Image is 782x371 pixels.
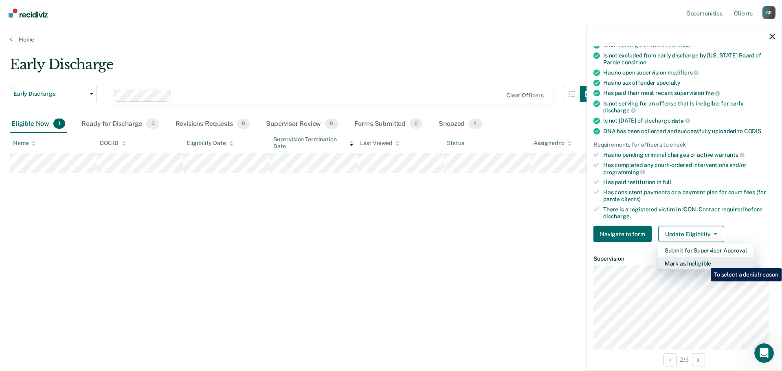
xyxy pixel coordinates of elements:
div: Assigned to [534,140,572,147]
a: Navigate to form link [593,226,655,242]
div: Forms Submitted [353,115,424,133]
div: G R [762,6,775,19]
div: Is not serving for an offense that is ineligible for early [603,100,775,114]
div: Clear officers [506,92,544,99]
div: Has no open supervision [603,69,775,76]
span: 0 [410,119,422,129]
div: Has completed any court-ordered interventions and/or [603,162,775,176]
span: 0 [237,119,250,129]
button: Previous Opportunity [663,353,677,366]
span: 0 [146,119,159,129]
span: 1 [53,119,65,129]
a: Home [10,36,772,43]
dt: Supervision [593,255,775,262]
div: DNA has been collected and successfully uploaded to [603,127,775,134]
div: Has consistent payments or a payment plan for court fees (for parole [603,189,775,203]
span: warrants [714,151,745,158]
div: Eligible Now [10,115,67,133]
span: date [672,117,690,124]
span: 0 [325,119,338,129]
div: Name [13,140,36,147]
span: programming [603,169,645,175]
button: Update Eligibility [658,226,724,242]
img: Recidiviz [9,9,48,18]
span: full [663,179,671,185]
button: Submit for Supervisor Approval [658,244,753,257]
div: Early Discharge [10,56,596,79]
span: modifiers [668,69,699,76]
span: 4 [469,119,482,129]
span: clients) [621,196,641,202]
button: Navigate to form [593,226,652,242]
div: Revisions Requests [174,115,251,133]
div: Is not excluded from early discharge by [US_STATE] Board of Parole [603,52,775,66]
span: condition [622,59,646,65]
div: Is not [DATE] of discharge [603,117,775,125]
button: Profile dropdown button [762,6,775,19]
div: Status [447,140,464,147]
span: discharge [603,107,636,114]
div: Has paid restitution in [603,179,775,186]
div: 2 / 5 [587,349,782,370]
div: Has paid their most recent supervision [603,90,775,97]
div: Ready for Discharge [80,115,160,133]
div: Requirements for officers to check [593,141,775,148]
div: Supervisor Review [264,115,340,133]
span: specialty [657,79,681,86]
div: Supervision Termination Date [273,136,354,150]
div: Has no pending criminal charges or active [603,151,775,158]
button: Next Opportunity [692,353,705,366]
span: CODIS [744,127,761,134]
span: Early Discharge [13,90,87,97]
div: Eligibility Date [187,140,233,147]
div: Snoozed [437,115,483,133]
iframe: Intercom live chat [754,343,774,363]
span: discharge. [603,213,631,219]
div: Last Viewed [360,140,400,147]
button: Mark as Ineligible [658,257,753,270]
div: Has no sex offender [603,79,775,86]
span: fee [705,90,720,96]
div: There is a registered victim in ICON. Contact required before [603,206,775,220]
div: DOC ID [100,140,126,147]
